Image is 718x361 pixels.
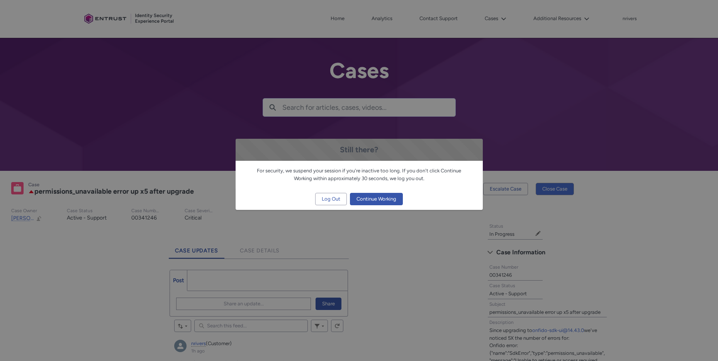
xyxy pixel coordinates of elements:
button: Log Out [315,193,347,205]
button: Continue Working [350,193,403,205]
span: Log Out [322,193,340,205]
span: Still there? [340,145,378,154]
span: For security, we suspend your session if you're inactive too long. If you don't click Continue Wo... [257,168,461,181]
span: Continue Working [356,193,396,205]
